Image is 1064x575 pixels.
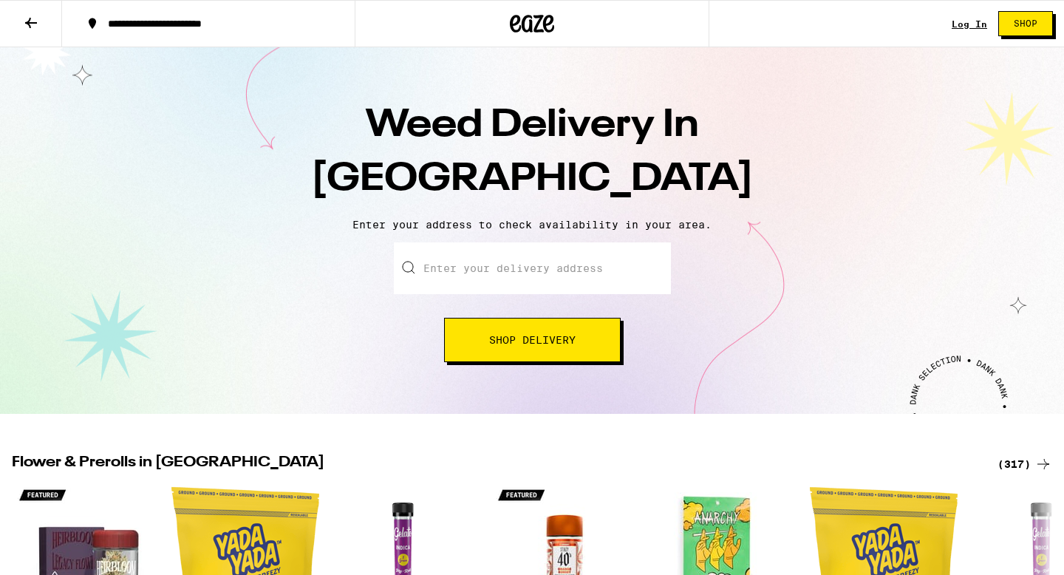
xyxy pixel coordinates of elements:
[273,99,791,207] h1: Weed Delivery In
[987,11,1064,36] a: Shop
[952,19,987,29] a: Log In
[489,335,576,345] span: Shop Delivery
[311,160,754,199] span: [GEOGRAPHIC_DATA]
[394,242,671,294] input: Enter your delivery address
[15,219,1049,231] p: Enter your address to check availability in your area.
[12,455,980,473] h2: Flower & Prerolls in [GEOGRAPHIC_DATA]
[444,318,621,362] button: Shop Delivery
[997,455,1052,473] a: (317)
[1014,19,1037,28] span: Shop
[998,11,1053,36] button: Shop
